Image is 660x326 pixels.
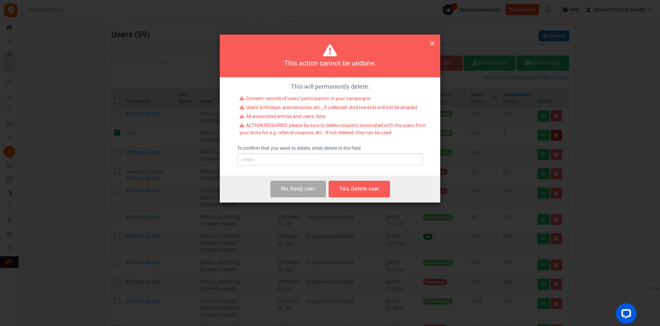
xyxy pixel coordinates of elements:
label: To confirm that you want to delete, enter delete in the field [237,145,361,152]
span: × [430,37,435,50]
p: This will permanently delete: [225,82,435,91]
li: Consent records of users' participation in your campaigns [239,95,426,104]
li: ACTION REQUIRED: please be sure to delete coupons associated with the users from your store for e... [239,122,426,138]
button: Yes, Delete user [329,181,390,197]
button: No, Keep user [270,181,326,197]
h4: This action cannot be undone. [228,59,432,69]
li: All associated entries and users' data [239,113,426,122]
input: delete [237,154,423,165]
li: Users' birthdays, anniversaries, etc., if collected. And rewards will not be emailed [239,104,426,113]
